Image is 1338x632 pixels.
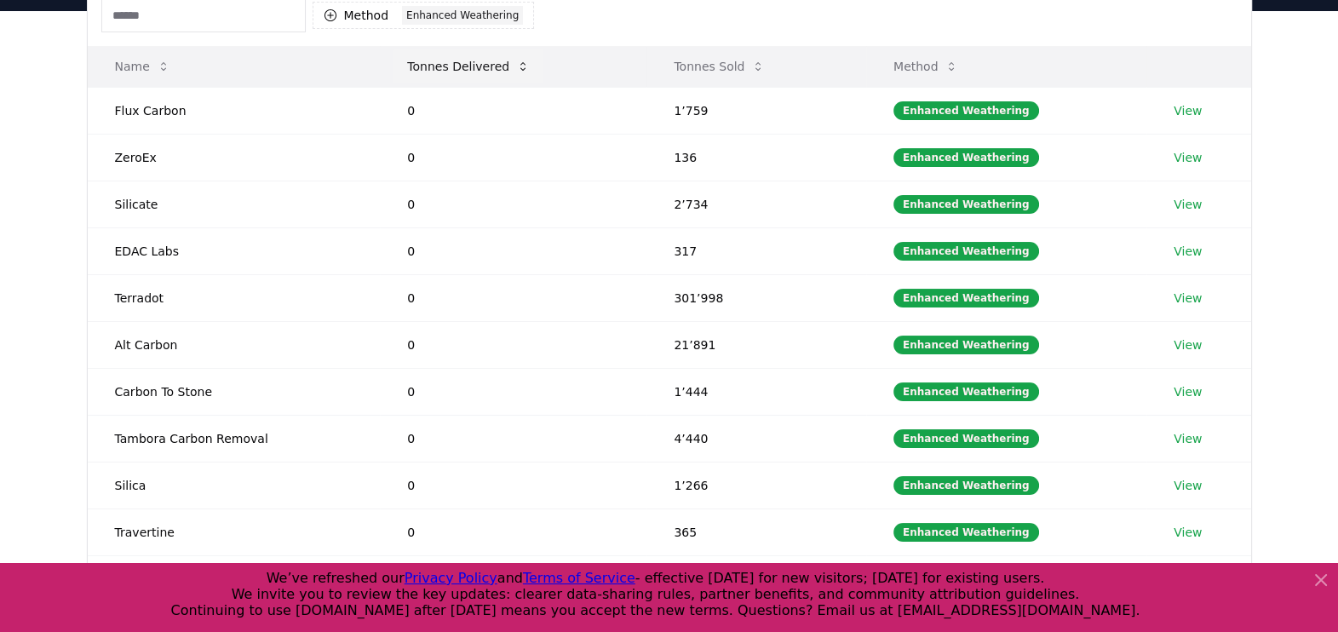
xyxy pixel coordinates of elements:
td: 0 [380,274,646,321]
td: 0 [380,415,646,462]
td: Alt Carbon [88,321,381,368]
td: 0 [380,181,646,227]
td: 1’266 [646,462,866,508]
div: Enhanced Weathering [893,242,1039,261]
td: EDAC Labs [88,227,381,274]
td: Carbon To Stone [88,368,381,415]
a: View [1174,102,1202,119]
td: 1’759 [646,87,866,134]
td: 136 [646,134,866,181]
div: Enhanced Weathering [893,429,1039,448]
td: 301’998 [646,274,866,321]
div: Enhanced Weathering [893,148,1039,167]
td: 365 [646,508,866,555]
td: 4’440 [646,415,866,462]
td: Tambora Carbon Removal [88,415,381,462]
div: Enhanced Weathering [893,382,1039,401]
a: View [1174,196,1202,213]
td: 317 [646,227,866,274]
td: 0 [380,321,646,368]
div: Enhanced Weathering [893,523,1039,542]
button: Name [101,49,184,83]
td: 0 [380,134,646,181]
td: 0 [380,87,646,134]
a: View [1174,430,1202,447]
a: View [1174,524,1202,541]
a: View [1174,149,1202,166]
td: Silicate [88,181,381,227]
td: Silica [88,462,381,508]
a: View [1174,290,1202,307]
td: 1’444 [646,368,866,415]
div: Enhanced Weathering [893,336,1039,354]
button: Method [880,49,973,83]
div: Enhanced Weathering [402,6,523,25]
button: Tonnes Sold [660,49,778,83]
td: Terradot [88,274,381,321]
td: 2’734 [646,181,866,227]
a: View [1174,336,1202,353]
td: 21’891 [646,321,866,368]
td: 0 [380,368,646,415]
div: Enhanced Weathering [893,289,1039,307]
div: Enhanced Weathering [893,195,1039,214]
button: MethodEnhanced Weathering [313,2,535,29]
td: ZeroEx [88,134,381,181]
a: View [1174,383,1202,400]
div: Enhanced Weathering [893,101,1039,120]
a: View [1174,477,1202,494]
td: Travertine [88,508,381,555]
td: 0 [380,508,646,555]
td: Flux Carbon [88,87,381,134]
td: 0 [380,227,646,274]
td: 0 [380,462,646,508]
a: View [1174,243,1202,260]
div: Enhanced Weathering [893,476,1039,495]
button: Tonnes Delivered [393,49,543,83]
